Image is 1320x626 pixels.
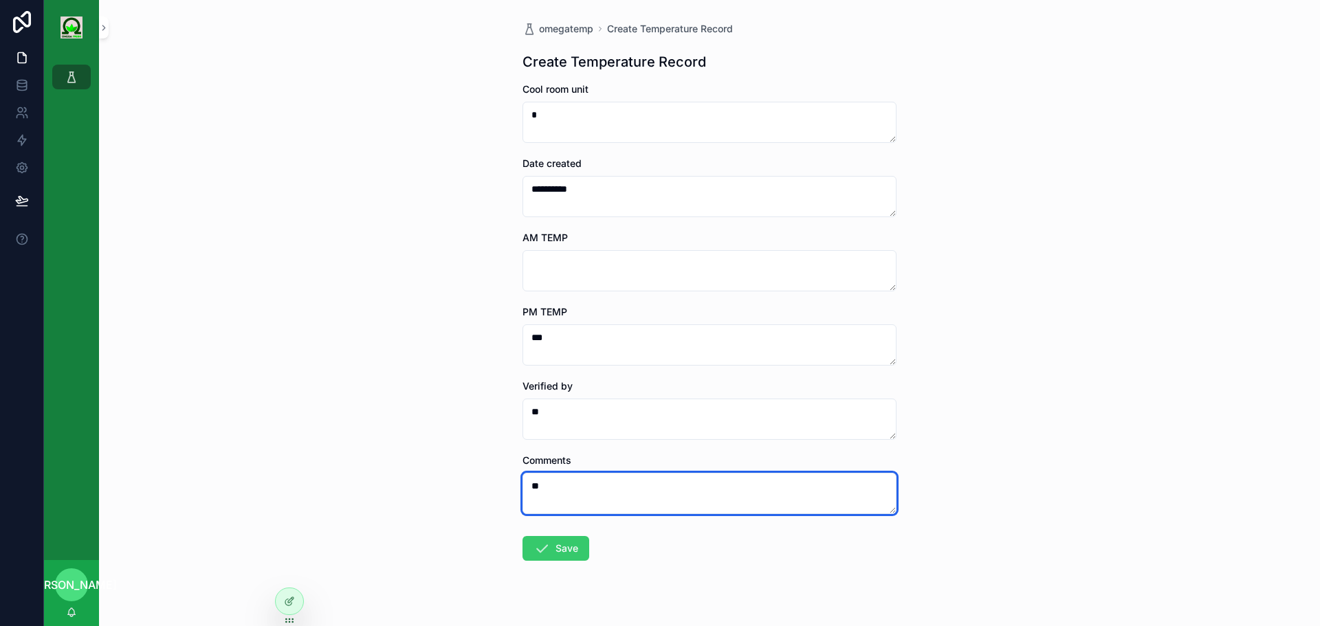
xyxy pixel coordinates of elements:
span: [PERSON_NAME] [26,577,117,593]
img: App logo [60,16,82,38]
span: AM TEMP [522,232,568,243]
button: Save [522,536,589,561]
a: Create Temperature Record [607,22,733,36]
span: Cool room unit [522,83,588,95]
a: omegatemp [522,22,593,36]
h1: Create Temperature Record [522,52,706,71]
span: omegatemp [539,22,593,36]
span: Date created [522,157,582,169]
span: Comments [522,454,571,466]
span: PM TEMP [522,306,567,317]
span: Verified by [522,380,573,392]
div: scrollable content [44,55,99,107]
